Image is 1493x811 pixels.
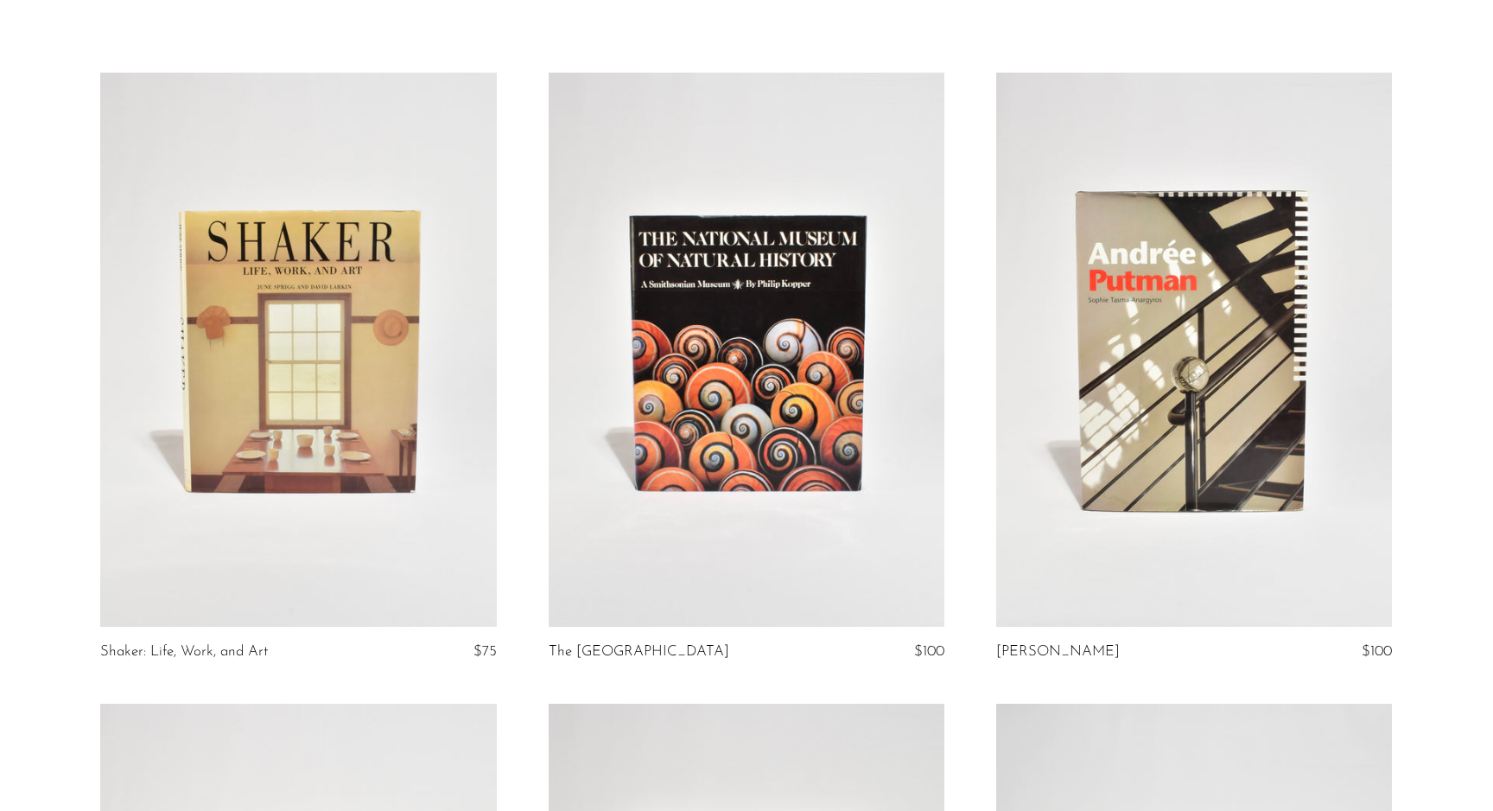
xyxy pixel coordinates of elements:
span: $100 [914,644,944,659]
span: $100 [1362,644,1392,659]
a: Shaker: Life, Work, and Art [100,644,268,660]
span: $75 [473,644,497,659]
a: The [GEOGRAPHIC_DATA] [549,644,729,660]
a: [PERSON_NAME] [996,644,1120,660]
